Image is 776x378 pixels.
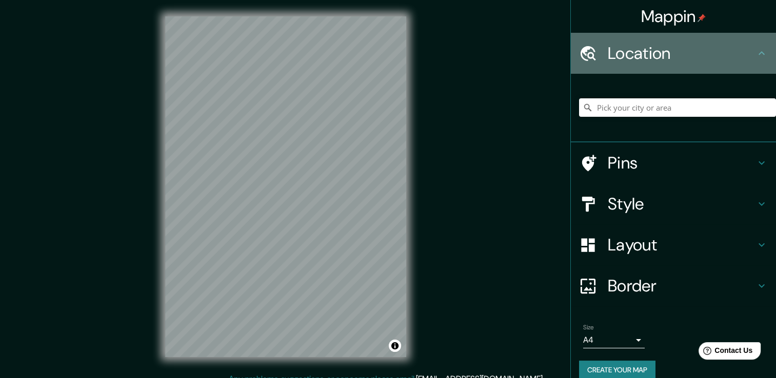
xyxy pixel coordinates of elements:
h4: Mappin [641,6,706,27]
h4: Style [608,194,755,214]
div: Layout [571,224,776,265]
input: Pick your city or area [579,98,776,117]
h4: Pins [608,153,755,173]
iframe: Help widget launcher [685,338,765,367]
div: Pins [571,142,776,183]
h4: Layout [608,235,755,255]
button: Toggle attribution [389,340,401,352]
canvas: Map [165,16,406,357]
h4: Location [608,43,755,64]
div: Location [571,33,776,74]
img: pin-icon.png [698,14,706,22]
label: Size [583,323,594,332]
div: A4 [583,332,645,348]
h4: Border [608,276,755,296]
div: Style [571,183,776,224]
div: Border [571,265,776,306]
